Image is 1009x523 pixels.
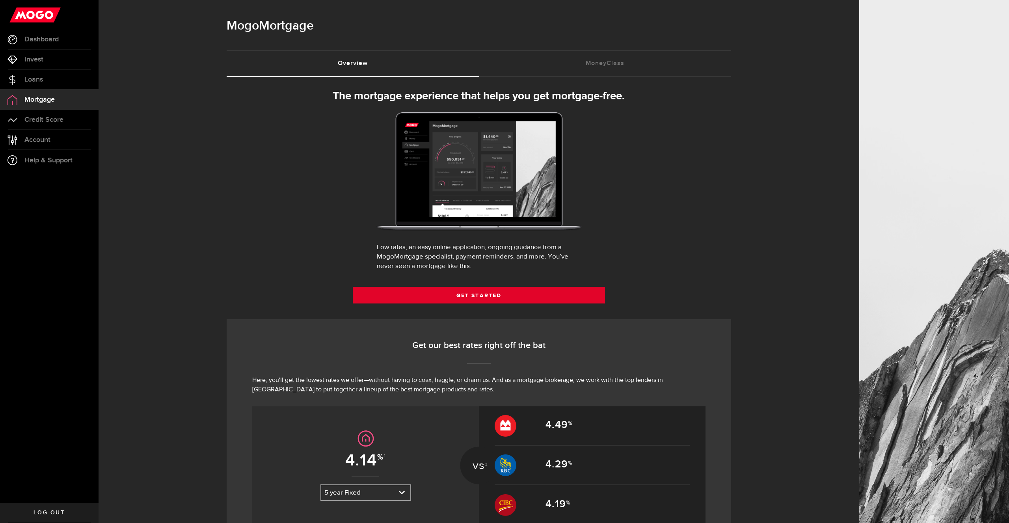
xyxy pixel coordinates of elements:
[24,116,63,123] span: Credit Score
[269,90,689,102] h3: The mortgage experience that helps you get mortgage-free.
[545,421,572,431] div: 4.49
[227,50,731,77] ul: Tabs Navigation
[377,243,581,271] div: Low rates, an easy online application, ongoing guidance from a MogoMortgage specialist, payment r...
[345,450,384,471] span: 4.14
[545,460,572,471] div: 4.29
[479,51,731,76] a: MoneyClass
[227,18,259,34] span: Mogo
[24,76,43,83] span: Loans
[24,36,59,43] span: Dashboard
[24,96,55,103] span: Mortgage
[34,510,65,516] span: Log out
[227,16,731,36] h1: Mortgage
[495,454,516,476] img: rbc_3x.png
[495,415,516,437] img: bmo_3x.png
[24,136,50,143] span: Account
[353,287,605,303] a: Get Started
[252,376,706,395] p: Here, you'll get the lowest rates we offer—without having to coax, haggle, or charm us. And as a ...
[384,453,386,458] sup: 1
[24,56,43,63] span: Invest
[321,485,410,500] a: expand select
[495,494,516,516] img: cibc-large.png
[545,500,570,510] div: 4.19
[6,3,30,27] button: Open LiveChat chat widget
[460,447,498,484] div: vs
[227,51,479,76] a: Overview
[24,157,73,164] span: Help & Support
[252,340,706,351] h4: Get our best rates right off the bat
